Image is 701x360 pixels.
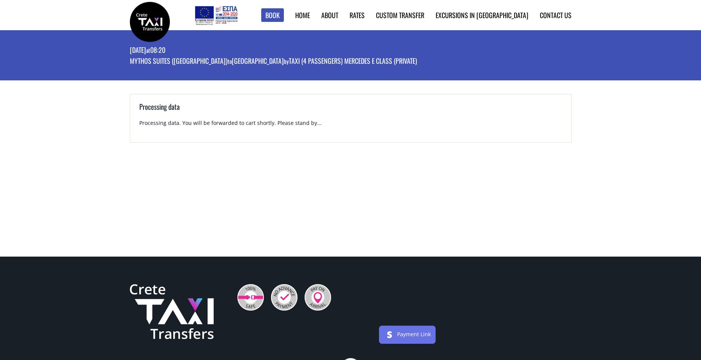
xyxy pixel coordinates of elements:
small: at [146,46,150,54]
a: Contact us [540,10,572,20]
a: About [321,10,338,20]
a: Payment Link [397,331,431,338]
img: Pay On Arrival [305,284,331,311]
small: by [284,57,289,65]
p: [DATE] 08:20 [130,45,417,56]
a: Book [261,8,284,22]
p: Processing data. You will be forwarded to cart shortly. Please stand by... [139,119,562,133]
h3: Processing data [139,102,562,119]
a: Rates [350,10,365,20]
img: No Advance Payment [271,284,297,311]
img: Crete Taxi Transfers | Booking page | Crete Taxi Transfers [130,2,170,42]
img: 100% Safe [237,284,264,311]
small: to [228,57,232,65]
a: Home [295,10,310,20]
img: stripe [384,329,396,341]
a: Crete Taxi Transfers | Booking page | Crete Taxi Transfers [130,17,170,25]
a: Excursions in [GEOGRAPHIC_DATA] [436,10,528,20]
a: Custom Transfer [376,10,424,20]
p: Mythos Suites ([GEOGRAPHIC_DATA]) [GEOGRAPHIC_DATA] Taxi (4 passengers) Mercedes E Class (private) [130,56,417,67]
img: Crete Taxi Transfers [130,284,214,339]
img: e-bannersEUERDF180X90.jpg [194,4,239,26]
